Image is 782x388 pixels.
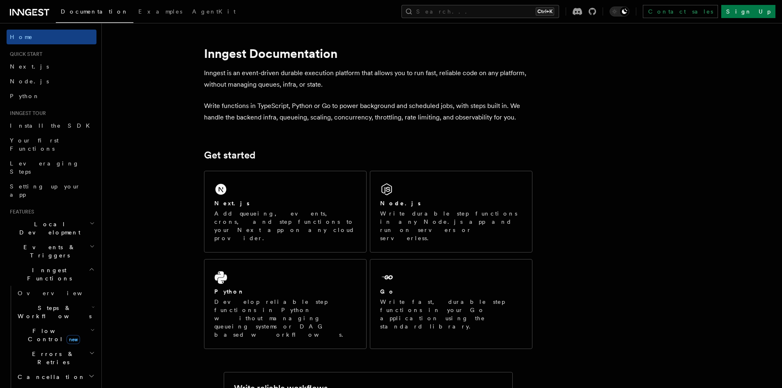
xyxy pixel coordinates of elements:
[138,8,182,15] span: Examples
[214,287,245,296] h2: Python
[7,51,42,57] span: Quick start
[10,137,59,152] span: Your first Functions
[204,46,532,61] h1: Inngest Documentation
[204,259,367,349] a: PythonDevelop reliable step functions in Python without managing queueing systems or DAG based wo...
[370,259,532,349] a: GoWrite fast, durable step functions in your Go application using the standard library.
[204,100,532,123] p: Write functions in TypeScript, Python or Go to power background and scheduled jobs, with steps bu...
[61,8,128,15] span: Documentation
[14,301,96,324] button: Steps & Workflows
[14,327,90,343] span: Flow Control
[401,5,559,18] button: Search...Ctrl+K
[10,122,95,129] span: Install the SDK
[370,171,532,253] a: Node.jsWrite durable step functions in any Node.js app and run on servers or serverless.
[192,8,236,15] span: AgentKit
[14,350,89,366] span: Errors & Retries
[56,2,133,23] a: Documentation
[536,7,554,16] kbd: Ctrl+K
[10,33,33,41] span: Home
[380,287,395,296] h2: Go
[7,243,89,259] span: Events & Triggers
[7,217,96,240] button: Local Development
[7,59,96,74] a: Next.js
[204,67,532,90] p: Inngest is an event-driven durable execution platform that allows you to run fast, reliable code ...
[380,298,522,331] p: Write fast, durable step functions in your Go application using the standard library.
[67,335,80,344] span: new
[18,290,102,296] span: Overview
[7,89,96,103] a: Python
[14,304,92,320] span: Steps & Workflows
[10,93,40,99] span: Python
[7,240,96,263] button: Events & Triggers
[204,149,255,161] a: Get started
[7,156,96,179] a: Leveraging Steps
[14,370,96,384] button: Cancellation
[380,199,421,207] h2: Node.js
[7,110,46,117] span: Inngest tour
[7,209,34,215] span: Features
[214,209,356,242] p: Add queueing, events, crons, and step functions to your Next app on any cloud provider.
[10,63,49,70] span: Next.js
[214,298,356,339] p: Develop reliable step functions in Python without managing queueing systems or DAG based workflows.
[643,5,718,18] a: Contact sales
[133,2,187,22] a: Examples
[721,5,775,18] a: Sign Up
[10,183,80,198] span: Setting up your app
[7,179,96,202] a: Setting up your app
[204,171,367,253] a: Next.jsAdd queueing, events, crons, and step functions to your Next app on any cloud provider.
[7,74,96,89] a: Node.js
[14,373,85,381] span: Cancellation
[7,266,89,282] span: Inngest Functions
[187,2,241,22] a: AgentKit
[10,78,49,85] span: Node.js
[7,30,96,44] a: Home
[7,220,89,236] span: Local Development
[14,347,96,370] button: Errors & Retries
[14,286,96,301] a: Overview
[7,118,96,133] a: Install the SDK
[214,199,250,207] h2: Next.js
[7,133,96,156] a: Your first Functions
[380,209,522,242] p: Write durable step functions in any Node.js app and run on servers or serverless.
[14,324,96,347] button: Flow Controlnew
[10,160,79,175] span: Leveraging Steps
[7,263,96,286] button: Inngest Functions
[610,7,629,16] button: Toggle dark mode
